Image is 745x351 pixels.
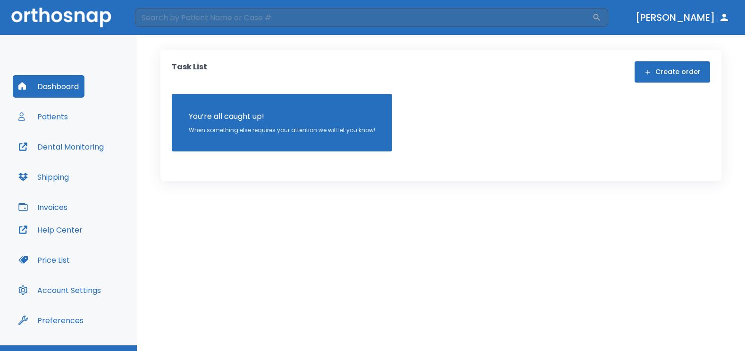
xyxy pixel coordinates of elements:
p: You’re all caught up! [189,111,375,122]
button: Preferences [13,309,89,332]
button: Create order [635,61,710,83]
button: Patients [13,105,74,128]
button: Invoices [13,196,73,218]
button: Price List [13,249,75,271]
button: Account Settings [13,279,107,301]
button: Help Center [13,218,88,241]
button: Shipping [13,166,75,188]
button: Dental Monitoring [13,135,109,158]
button: Dashboard [13,75,84,98]
p: Task List [172,61,207,83]
button: [PERSON_NAME] [632,9,734,26]
img: Orthosnap [11,8,111,27]
p: When something else requires your attention we will let you know! [189,126,375,134]
input: Search by Patient Name or Case # [135,8,592,27]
